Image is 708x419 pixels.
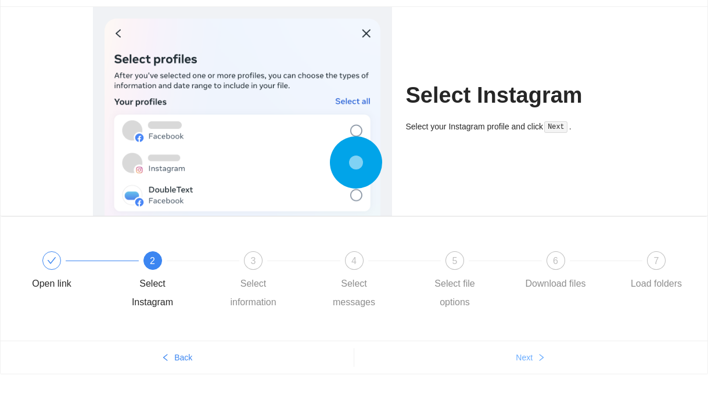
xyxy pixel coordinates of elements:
span: 5 [452,256,458,266]
h1: Select Instagram [406,82,616,109]
div: 4Select messages [321,251,422,312]
div: 6Download files [522,251,623,293]
div: Open link [32,274,71,293]
div: Open link [18,251,119,293]
button: Nextright [354,348,708,367]
div: 5Select file options [421,251,522,312]
span: 6 [553,256,558,266]
span: Back [174,351,192,364]
code: Next [544,121,567,133]
div: Select file options [421,274,488,312]
div: Select Instagram [119,274,186,312]
span: right [537,353,545,363]
div: Download files [525,274,585,293]
span: 3 [251,256,256,266]
span: check [47,256,56,265]
div: Select your Instagram profile and click . [406,120,616,133]
span: 4 [351,256,357,266]
div: Select information [220,274,287,312]
span: 7 [654,256,659,266]
div: 2Select Instagram [119,251,220,312]
div: Load folders [631,274,682,293]
span: Next [516,351,533,364]
div: 7Load folders [623,251,690,293]
div: 3Select information [220,251,321,312]
div: Select messages [321,274,388,312]
span: 2 [150,256,155,266]
button: leftBack [1,348,354,367]
span: left [161,353,170,363]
